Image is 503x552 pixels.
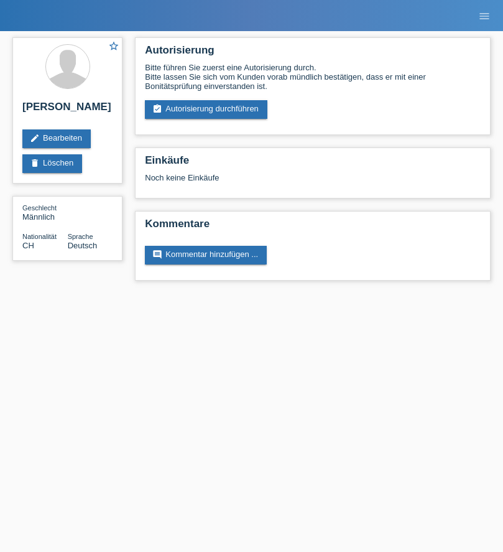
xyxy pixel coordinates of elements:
span: Deutsch [68,241,98,250]
a: deleteLöschen [22,154,82,173]
i: menu [478,10,491,22]
h2: [PERSON_NAME] [22,101,113,119]
a: commentKommentar hinzufügen ... [145,246,267,264]
div: Noch keine Einkäufe [145,173,481,192]
h2: Autorisierung [145,44,481,63]
a: menu [472,12,497,19]
span: Geschlecht [22,204,57,212]
a: star_border [108,40,119,54]
span: Nationalität [22,233,57,240]
span: Schweiz [22,241,34,250]
div: Bitte führen Sie zuerst eine Autorisierung durch. Bitte lassen Sie sich vom Kunden vorab mündlich... [145,63,481,91]
span: Sprache [68,233,93,240]
div: Männlich [22,203,68,222]
i: edit [30,133,40,143]
i: comment [152,250,162,260]
a: editBearbeiten [22,129,91,148]
i: star_border [108,40,119,52]
a: assignment_turned_inAutorisierung durchführen [145,100,267,119]
i: delete [30,158,40,168]
h2: Kommentare [145,218,481,236]
i: assignment_turned_in [152,104,162,114]
h2: Einkäufe [145,154,481,173]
